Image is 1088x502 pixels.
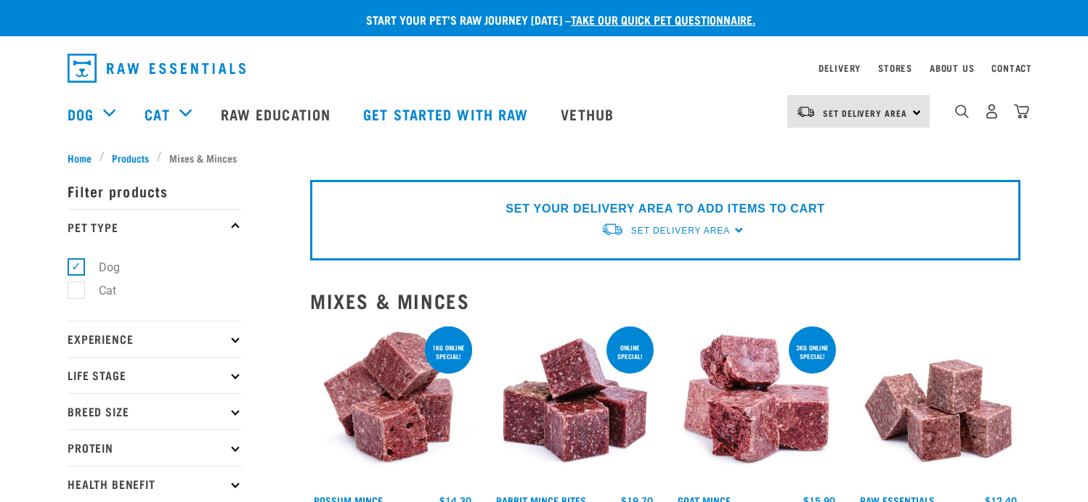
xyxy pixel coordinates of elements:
[68,150,100,165] a: Home
[856,324,1021,488] img: Pile Of Cubed Chicken Wild Meat Mix
[145,103,169,125] a: Cat
[601,222,624,237] img: van-moving.png
[206,85,349,143] a: Raw Education
[819,65,861,70] a: Delivery
[68,209,242,245] p: Pet Type
[425,337,472,367] div: 1kg online special!
[68,357,242,393] p: Life Stage
[349,85,546,143] a: Get started with Raw
[68,321,242,357] p: Experience
[789,337,836,367] div: 3kg online special!
[68,393,242,429] p: Breed Size
[68,103,94,125] a: Dog
[68,150,1020,165] nav: breadcrumbs
[105,150,157,165] a: Products
[930,65,974,70] a: About Us
[310,324,475,488] img: 1102 Possum Mince 01
[674,324,839,488] img: 1077 Wild Goat Mince 01
[991,65,1032,70] a: Contact
[68,150,92,165] span: Home
[631,226,730,236] span: Set Delivery Area
[310,289,1020,312] h2: Mixes & Minces
[546,85,632,143] a: Vethub
[68,54,245,83] img: Raw Essentials Logo
[68,429,242,466] p: Protein
[76,258,126,276] label: Dog
[506,200,824,218] p: SET YOUR DELIVERY AREA TO ADD ITEMS TO CART
[492,324,657,488] img: Whole Minced Rabbit Cubes 01
[112,150,149,165] span: Products
[823,110,907,115] span: Set Delivery Area
[955,104,969,118] img: home-icon-1@2x.png
[571,16,755,22] a: take our quick pet questionnaire.
[878,65,912,70] a: Stores
[56,48,1032,89] nav: dropdown navigation
[984,104,999,119] img: user.png
[68,173,242,209] p: Filter products
[68,466,242,502] p: Health Benefit
[606,337,654,367] div: ONLINE SPECIAL!
[76,281,122,300] label: Cat
[796,105,816,118] img: van-moving.png
[1014,104,1029,119] img: home-icon@2x.png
